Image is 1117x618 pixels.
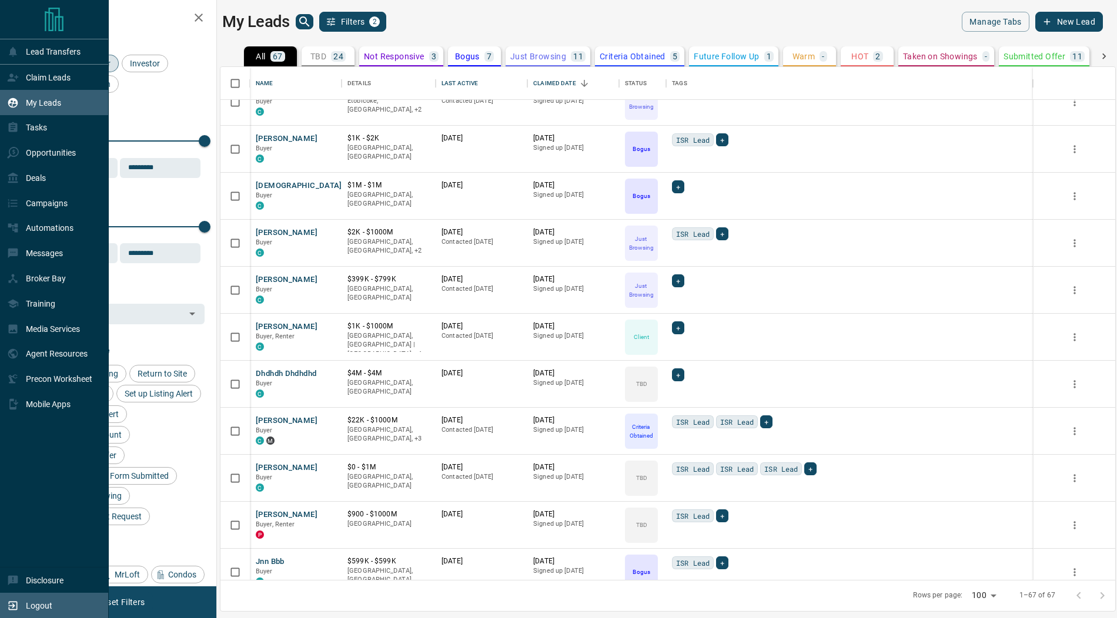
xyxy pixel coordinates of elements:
p: 67 [273,52,283,61]
button: Open [184,305,200,322]
div: Investor [122,55,168,72]
div: Last Active [442,67,478,100]
p: 1 [767,52,771,61]
p: All [256,52,265,61]
p: [DATE] [533,321,613,331]
p: [GEOGRAPHIC_DATA], [GEOGRAPHIC_DATA] [347,143,430,162]
button: more [1066,93,1083,111]
div: Status [619,67,666,100]
span: Return to Site [133,369,191,378]
p: Signed up [DATE] [533,472,613,482]
div: condos.ca [256,201,264,210]
p: Rows per page: [913,590,962,600]
span: ISR Lead [676,463,710,475]
div: Details [347,67,371,100]
p: TBD [636,520,647,529]
div: + [716,227,728,240]
span: + [676,369,680,381]
p: $399K - $799K [347,274,430,284]
span: Buyer [256,567,273,575]
p: [DATE] [533,227,613,237]
div: Status [625,67,647,100]
div: + [672,368,684,381]
button: more [1066,140,1083,158]
span: Buyer [256,473,273,481]
p: [DATE] [533,133,613,143]
p: Signed up [DATE] [533,237,613,247]
p: Signed up [DATE] [533,190,613,200]
p: [DATE] [533,274,613,284]
button: Dhdhdh Dhdhdhd [256,368,316,379]
div: + [672,321,684,334]
p: Contacted [DATE] [442,472,521,482]
p: $900 - $1000M [347,509,430,519]
div: Tags [672,67,687,100]
button: search button [296,14,313,29]
div: Condos [151,566,205,583]
span: Set up Listing Alert [121,389,197,398]
span: Investor [126,59,164,68]
button: [DEMOGRAPHIC_DATA][PERSON_NAME] [256,180,404,192]
p: [DATE] [533,368,613,378]
div: + [672,274,684,287]
div: + [716,509,728,522]
p: - [822,52,824,61]
p: Signed up [DATE] [533,378,613,388]
button: [PERSON_NAME] [256,415,317,426]
span: + [676,181,680,193]
p: [DATE] [533,556,613,566]
h1: My Leads [222,12,290,31]
div: property.ca [256,530,264,539]
div: condos.ca [256,389,264,398]
p: Criteria Obtained [600,52,665,61]
p: Signed up [DATE] [533,96,613,106]
p: [DATE] [442,368,521,378]
p: [DATE] [442,462,521,472]
span: Buyer [256,379,273,387]
div: Details [342,67,436,100]
span: + [676,275,680,287]
p: Bogus [455,52,480,61]
p: [GEOGRAPHIC_DATA], [GEOGRAPHIC_DATA] [347,472,430,491]
p: $0 - $1M [347,462,430,472]
p: Submitted Offer [1004,52,1065,61]
div: + [716,133,728,146]
div: Claimed Date [527,67,619,100]
p: $1K - $2K [347,133,430,143]
p: [DATE] [442,274,521,284]
p: Signed up [DATE] [533,284,613,294]
div: Return to Site [129,365,195,382]
p: $1K - $1000M [347,321,430,331]
span: ISR Lead [676,510,710,522]
button: more [1066,281,1083,299]
p: Taken on Showings [903,52,978,61]
div: condos.ca [256,483,264,492]
button: [PERSON_NAME] [256,133,317,145]
div: condos.ca [256,248,264,257]
button: more [1066,234,1083,252]
div: mrloft.ca [266,436,275,445]
p: Signed up [DATE] [533,519,613,529]
span: Buyer [256,192,273,199]
p: $2K - $1000M [347,227,430,237]
p: HOT [851,52,868,61]
span: + [808,463,812,475]
p: TBD [636,379,647,388]
p: Contacted [DATE] [442,96,521,106]
p: $4M - $4M [347,368,430,378]
p: 5 [673,52,677,61]
div: MrLoft [98,566,148,583]
p: Etobicoke, Scarborough, Toronto [347,425,430,444]
p: Signed up [DATE] [533,143,613,153]
span: + [720,510,724,522]
p: Contacted [DATE] [442,425,521,435]
span: + [676,322,680,334]
p: [GEOGRAPHIC_DATA], [GEOGRAPHIC_DATA] [347,378,430,397]
p: Contacted [DATE] [442,237,521,247]
span: + [720,228,724,240]
p: 2 [875,52,880,61]
p: West End, Coquitlam [347,96,430,115]
button: [PERSON_NAME] [256,321,317,332]
p: 3 [432,52,436,61]
p: [DATE] [533,509,613,519]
